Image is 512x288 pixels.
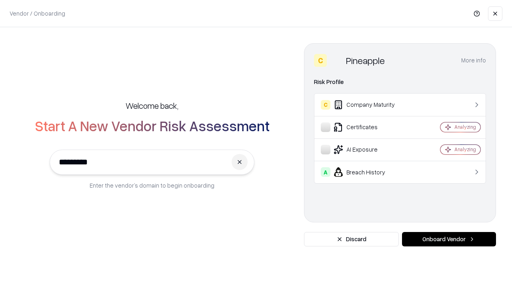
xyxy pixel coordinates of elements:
div: Breach History [321,167,416,177]
div: A [321,167,330,177]
h2: Start A New Vendor Risk Assessment [35,118,270,134]
div: Analyzing [454,146,476,153]
div: Company Maturity [321,100,416,110]
button: More info [461,53,486,68]
p: Enter the vendor’s domain to begin onboarding [90,181,214,190]
div: Pineapple [346,54,385,67]
div: Analyzing [454,124,476,130]
img: Pineapple [330,54,343,67]
button: Discard [304,232,399,246]
h5: Welcome back, [126,100,178,111]
p: Vendor / Onboarding [10,9,65,18]
div: C [314,54,327,67]
div: Certificates [321,122,416,132]
button: Onboard Vendor [402,232,496,246]
div: AI Exposure [321,145,416,154]
div: Risk Profile [314,77,486,87]
div: C [321,100,330,110]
